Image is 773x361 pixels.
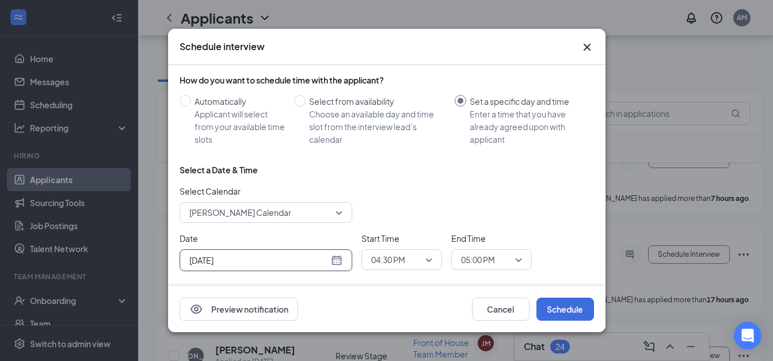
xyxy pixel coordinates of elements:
span: 04:30 PM [371,251,405,268]
span: Date [180,232,352,245]
h3: Schedule interview [180,40,265,53]
svg: Eye [189,302,203,316]
button: Cancel [472,298,530,321]
span: 05:00 PM [461,251,495,268]
button: Schedule [536,298,594,321]
div: Select from availability [309,95,445,108]
div: Automatically [195,95,285,108]
div: Choose an available day and time slot from the interview lead’s calendar [309,108,445,146]
div: How do you want to schedule time with the applicant? [180,74,594,86]
div: Open Intercom Messenger [734,322,761,349]
span: [PERSON_NAME] Calendar [189,204,291,221]
span: Select Calendar [180,185,352,197]
span: Start Time [361,232,442,245]
div: Applicant will select from your available time slots [195,108,285,146]
button: EyePreview notification [180,298,298,321]
div: Select a Date & Time [180,164,258,176]
div: Set a specific day and time [470,95,585,108]
svg: Cross [580,40,594,54]
span: End Time [451,232,532,245]
button: Close [580,40,594,54]
input: Aug 26, 2025 [189,254,329,267]
div: Enter a time that you have already agreed upon with applicant [470,108,585,146]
